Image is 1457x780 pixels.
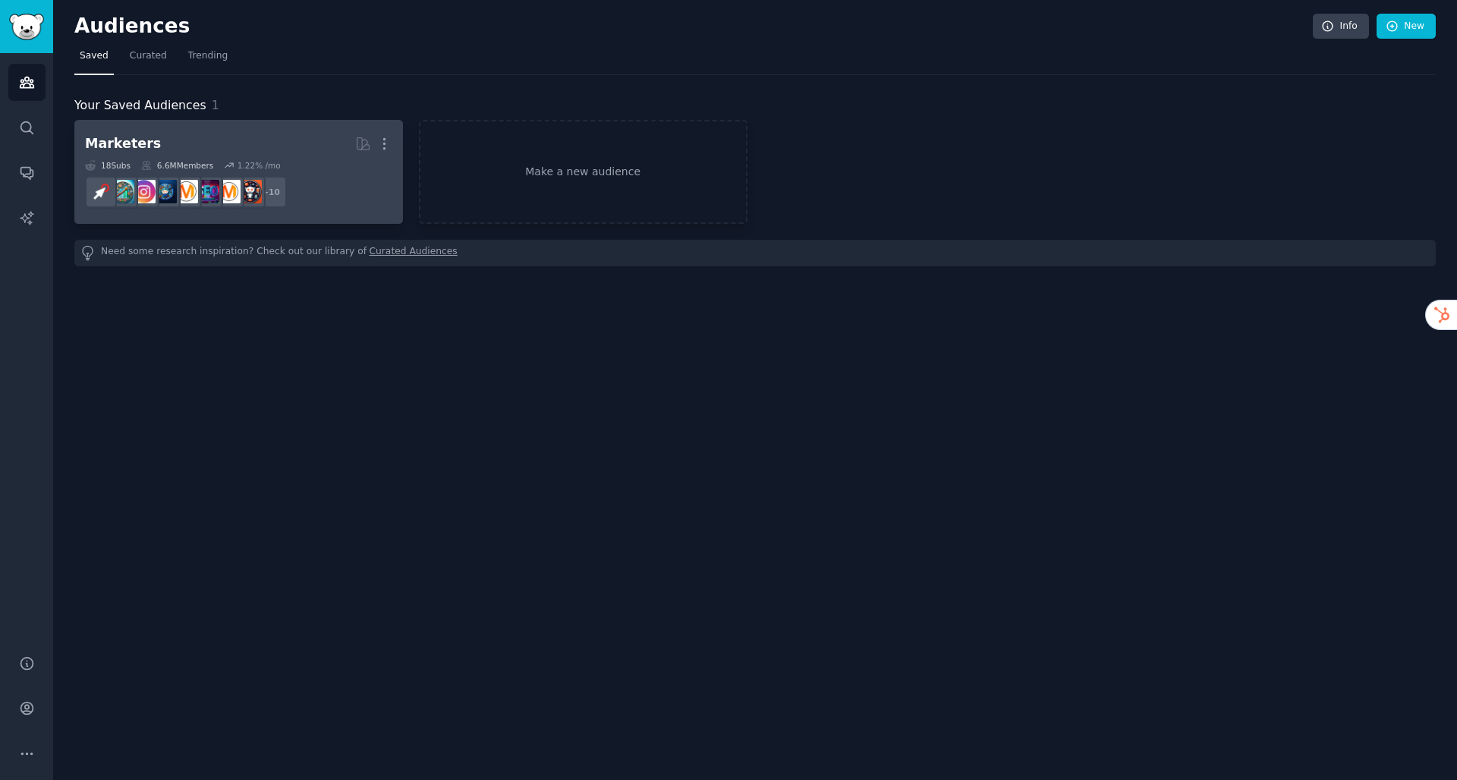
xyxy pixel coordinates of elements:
div: 1.22 % /mo [238,160,281,171]
span: Saved [80,49,109,63]
img: DigitalMarketing [175,180,198,203]
span: Your Saved Audiences [74,96,206,115]
a: Saved [74,44,114,75]
img: GummySearch logo [9,14,44,40]
div: 18 Sub s [85,160,131,171]
div: Need some research inspiration? Check out our library of [74,240,1436,266]
a: Make a new audience [419,120,747,224]
span: 1 [212,98,219,112]
div: + 10 [255,176,287,208]
img: InstagramMarketing [132,180,156,203]
div: Marketers [85,134,161,153]
span: Trending [188,49,228,63]
span: Curated [130,49,167,63]
div: 6.6M Members [141,160,213,171]
img: PPC [90,180,113,203]
img: SEO [196,180,219,203]
a: New [1377,14,1436,39]
a: Curated Audiences [370,245,458,261]
h2: Audiences [74,14,1313,39]
a: Marketers18Subs6.6MMembers1.22% /mo+10socialmediamarketingSEODigitalMarketingdigital_marketingIns... [74,120,403,224]
a: Curated [124,44,172,75]
img: socialmedia [238,180,262,203]
a: Trending [183,44,233,75]
a: Info [1313,14,1369,39]
img: digital_marketing [153,180,177,203]
img: Affiliatemarketing [111,180,134,203]
img: marketing [217,180,241,203]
